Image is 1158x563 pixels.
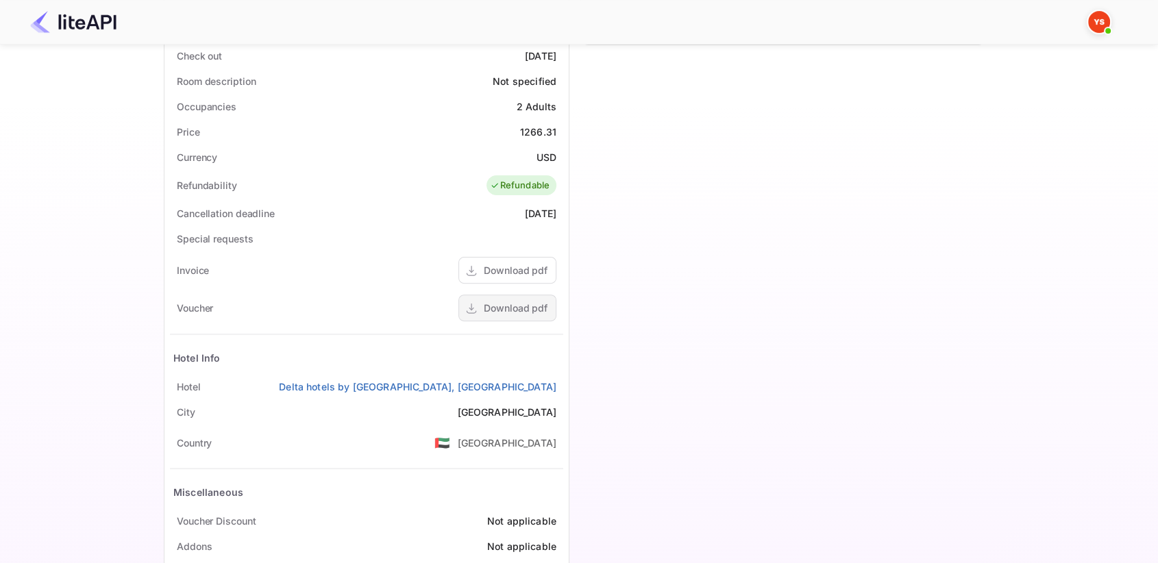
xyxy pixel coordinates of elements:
div: Voucher [177,301,213,315]
img: LiteAPI Logo [30,11,116,33]
div: Refundable [490,179,550,192]
img: Yandex Support [1088,11,1110,33]
div: Miscellaneous [173,485,243,499]
div: Special requests [177,232,253,246]
div: Country [177,436,212,450]
div: Cancellation deadline [177,206,275,221]
div: 1266.31 [520,125,556,139]
div: Refundability [177,178,237,192]
div: Not applicable [487,539,556,553]
div: Download pdf [484,301,547,315]
div: [DATE] [525,49,556,63]
div: [DATE] [525,206,556,221]
div: USD [537,150,556,164]
div: Check out [177,49,222,63]
div: Price [177,125,200,139]
div: Hotel [177,379,201,394]
div: Invoice [177,263,209,277]
div: Hotel Info [173,351,221,365]
div: Occupancies [177,99,236,114]
div: Addons [177,539,212,553]
div: Currency [177,150,217,164]
div: Not specified [493,74,556,88]
a: Delta hotels by [GEOGRAPHIC_DATA], [GEOGRAPHIC_DATA] [279,379,556,394]
div: [GEOGRAPHIC_DATA] [457,405,556,419]
div: [GEOGRAPHIC_DATA] [457,436,556,450]
div: Not applicable [487,514,556,528]
div: Download pdf [484,263,547,277]
span: United States [434,430,450,455]
div: City [177,405,195,419]
div: Voucher Discount [177,514,256,528]
div: 2 Adults [517,99,556,114]
div: Room description [177,74,256,88]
